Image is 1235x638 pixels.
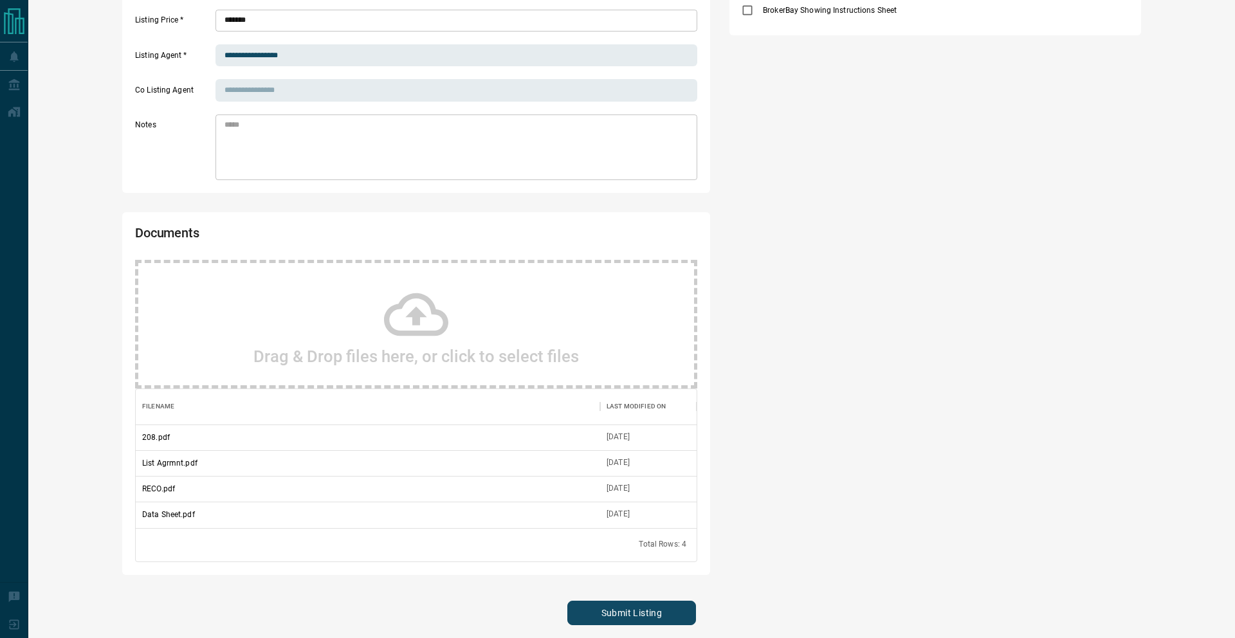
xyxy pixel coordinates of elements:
button: Submit Listing [567,601,696,625]
span: BrokerBay Showing Instructions Sheet [760,5,900,16]
p: List Agrmnt.pdf [142,457,197,469]
label: Notes [135,120,212,180]
p: Data Sheet.pdf [142,509,195,520]
p: RECO.pdf [142,483,175,495]
div: Filename [142,388,174,424]
label: Listing Agent [135,50,212,67]
div: Drag & Drop files here, or click to select files [135,260,697,388]
div: Oct 15, 2025 [607,457,630,468]
p: 208.pdf [142,432,170,443]
div: Oct 15, 2025 [607,483,630,494]
h2: Drag & Drop files here, or click to select files [253,347,579,366]
div: Oct 15, 2025 [607,432,630,442]
h2: Documents [135,225,472,247]
div: Last Modified On [600,388,697,424]
label: Listing Price [135,15,212,32]
div: Oct 15, 2025 [607,509,630,520]
div: Filename [136,388,600,424]
div: Total Rows: 4 [639,539,686,550]
label: Co Listing Agent [135,85,212,102]
div: Last Modified On [607,388,666,424]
